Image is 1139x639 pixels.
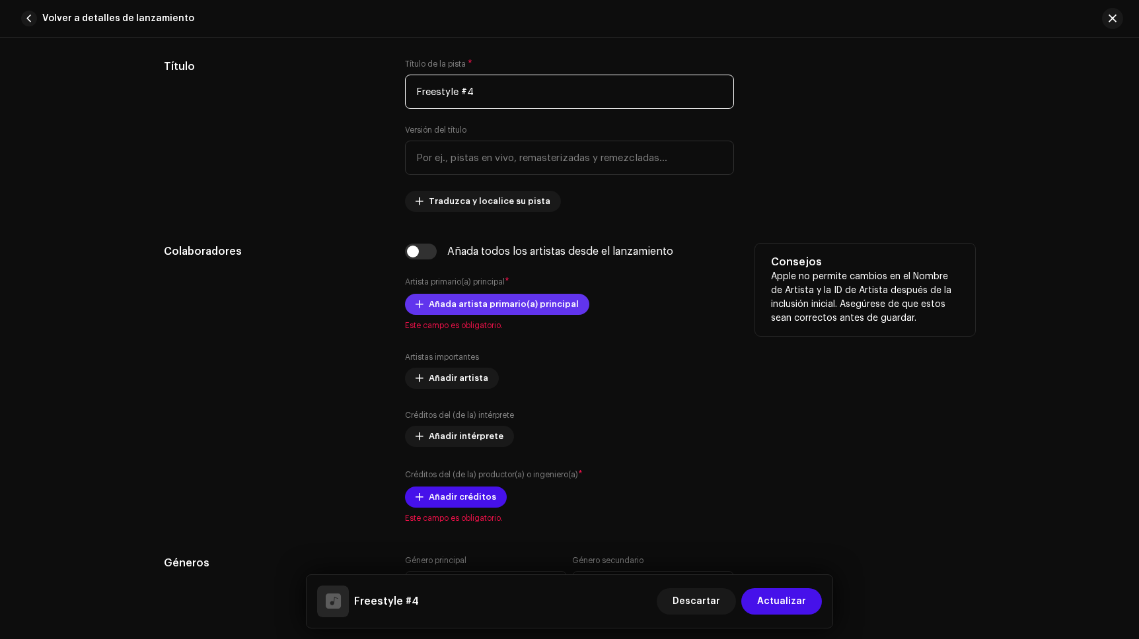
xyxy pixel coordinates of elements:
input: Por ej., pistas en vivo, remasterizadas y remezcladas... [405,141,734,175]
div: dropdown trigger [714,572,723,605]
label: Género secundario [572,555,643,566]
label: Género principal [405,555,466,566]
button: Añada artista primario(a) principal [405,294,589,315]
h5: Géneros [164,555,384,571]
span: Añadir créditos [429,484,496,510]
h5: Freestyle #4 [354,593,419,609]
span: Añadir artista [429,365,488,391]
label: Artistas importantes [405,352,479,362]
p: Apple no permite cambios en el Nombre de Artista y la ID de Artista después de la inclusión inici... [771,270,959,325]
span: Descartar [673,588,720,615]
span: Añada artista primario(a) principal [429,291,579,318]
h5: Consejos [771,254,959,270]
div: Añada todos los artistas desde el lanzamiento [447,246,673,257]
span: Seleccionar género [583,572,714,605]
button: Traduzca y localice su pista [405,191,561,212]
input: Ingrese el nombre de la pista [405,75,734,109]
label: Versión del título [405,125,466,135]
button: Descartar [657,588,736,615]
label: Créditos del (de la) intérprete [405,410,514,420]
span: Este campo es obligatorio. [405,320,734,331]
button: Añadir intérprete [405,426,514,447]
span: Este campo es obligatorio. [405,513,734,523]
small: Créditos del (de la) productor(a) o ingeniero(a) [405,471,578,479]
h5: Título [164,59,384,75]
h5: Colaboradores [164,244,384,259]
span: Traduzca y localice su pista [429,188,550,215]
span: Actualizar [757,588,806,615]
button: Añadir créditos [405,487,507,508]
span: Añadir intérprete [429,423,503,450]
button: Actualizar [741,588,822,615]
span: Seleccionar género [416,572,546,605]
div: dropdown trigger [546,572,556,605]
button: Añadir artista [405,368,499,389]
small: Artista primario(a) principal [405,278,505,286]
label: Título de la pista [405,59,472,69]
